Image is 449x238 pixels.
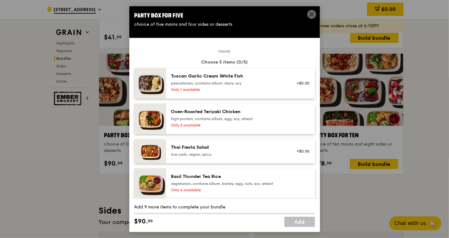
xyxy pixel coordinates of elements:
[171,187,285,193] div: Only 4 available
[284,217,315,227] a: Add
[171,73,285,79] div: Tuscan Garlic Cream White Fish
[216,49,233,54] span: Mains
[171,123,285,128] div: Only 3 available
[134,104,166,134] img: daily_normal_Oven-Roasted_Teriyaki_Chicken__Horizontal_.jpg
[134,168,166,199] img: daily_normal_HORZ-Basil-Thunder-Tea-Rice.jpg
[171,81,285,86] div: pescatarian, contains allium, dairy, soy
[293,149,310,154] div: +$0.50
[171,144,285,151] div: Thai Fiesta Salad
[171,181,285,186] div: vegetarian, contains allium, barley, egg, nuts, soy, wheat
[171,109,285,115] div: Oven‑Roasted Teriyaki Chicken
[293,81,310,86] div: +$0.50
[148,218,153,223] span: 00
[134,68,166,99] img: daily_normal_Tuscan_Garlic_Cream_White_Fish__Horizontal_.jpg
[134,21,315,28] div: choice of five mains and four sides or desserts
[134,204,315,210] div: Add 9 more items to complete your bundle
[171,173,285,180] div: Basil Thunder Tea Rice
[171,87,285,92] div: Only 1 available
[134,11,315,20] div: Party Box for Five
[134,217,148,226] span: $90.
[134,59,315,65] div: Choose 5 items (0/5)
[171,116,285,121] div: high protein, contains allium, egg, soy, wheat
[134,139,166,163] img: daily_normal_Thai_Fiesta_Salad__Horizontal_.jpg
[171,152,285,157] div: low carb, vegan, spicy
